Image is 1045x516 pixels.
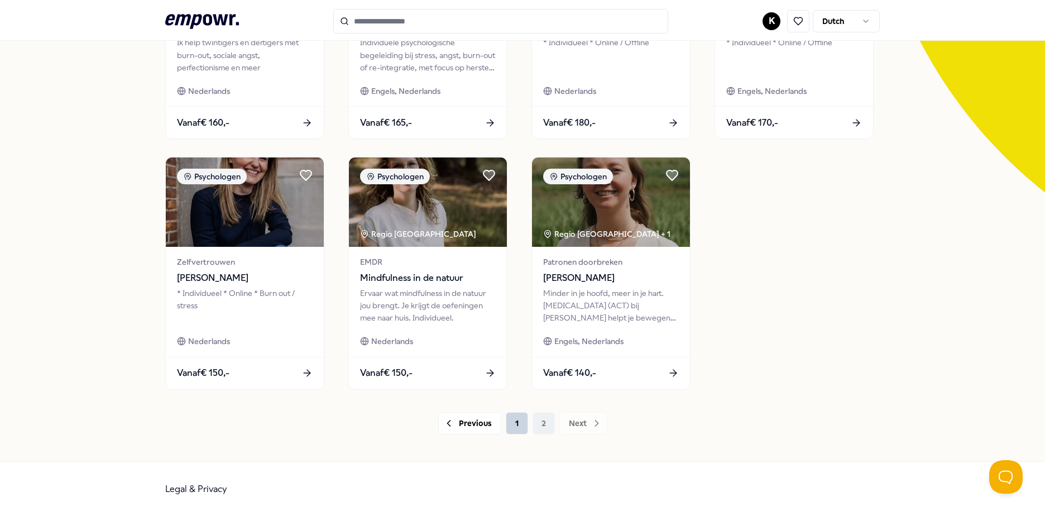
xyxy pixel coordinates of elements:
button: 1 [506,412,528,434]
a: package imagePsychologenRegio [GEOGRAPHIC_DATA] EMDRMindfulness in de natuurErvaar wat mindfulnes... [348,157,507,389]
img: package image [532,157,690,247]
span: Nederlands [188,85,230,97]
span: Engels, Nederlands [737,85,807,97]
span: Vanaf € 150,- [360,366,413,380]
span: Patronen doorbreken [543,256,679,268]
span: Nederlands [554,85,596,97]
div: Ik help twintigers en dertigers met burn-out, sociale angst, perfectionisme en meer [177,36,313,74]
button: K [763,12,780,30]
img: package image [166,157,324,247]
img: package image [349,157,507,247]
div: Psychologen [360,169,430,184]
a: Legal & Privacy [165,484,227,494]
input: Search for products, categories or subcategories [333,9,668,34]
span: Zelfvertrouwen [177,256,313,268]
span: Vanaf € 150,- [177,366,229,380]
div: Regio [GEOGRAPHIC_DATA] [360,228,478,240]
span: Vanaf € 180,- [543,116,596,130]
a: package imagePsychologenZelfvertrouwen[PERSON_NAME]* Individueel * Online * Burn out / stressNede... [165,157,324,389]
span: Nederlands [371,335,413,347]
div: * Individueel * Online / Offline [726,36,862,74]
div: Psychologen [543,169,613,184]
span: Engels, Nederlands [371,85,440,97]
span: Vanaf € 170,- [726,116,778,130]
span: [PERSON_NAME] [177,271,313,285]
a: package imagePsychologenRegio [GEOGRAPHIC_DATA] + 1Patronen doorbreken[PERSON_NAME]Minder in je h... [531,157,691,389]
div: Regio [GEOGRAPHIC_DATA] + 1 [543,228,670,240]
div: Minder in je hoofd, meer in je hart. [MEDICAL_DATA] (ACT) bij [PERSON_NAME] helpt je bewegen naar... [543,287,679,324]
span: Vanaf € 160,- [177,116,229,130]
span: Nederlands [188,335,230,347]
iframe: Help Scout Beacon - Open [989,460,1023,494]
button: Previous [438,412,501,434]
span: Engels, Nederlands [554,335,624,347]
div: * Individueel * Online / Offline [543,36,679,74]
span: Mindfulness in de natuur [360,271,496,285]
div: * Individueel * Online * Burn out / stress [177,287,313,324]
span: Vanaf € 140,- [543,366,596,380]
span: [PERSON_NAME] [543,271,679,285]
div: Psychologen [177,169,247,184]
span: EMDR [360,256,496,268]
div: Ervaar wat mindfulness in de natuur jou brengt. Je krijgt de oefeningen mee naar huis. Individueel. [360,287,496,324]
div: Individuele psychologische begeleiding bij stress, angst, burn-out of re-integratie, met focus op... [360,36,496,74]
span: Vanaf € 165,- [360,116,412,130]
